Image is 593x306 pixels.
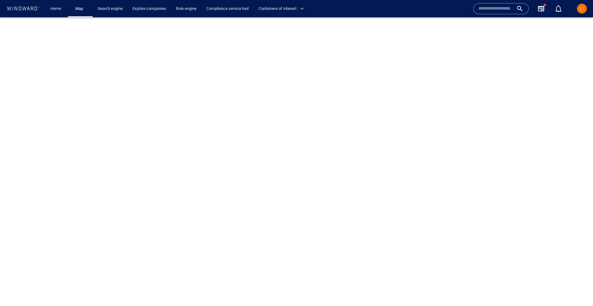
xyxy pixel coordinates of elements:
[256,3,309,14] button: Containers of interest
[70,3,90,14] button: Map
[48,3,64,14] a: Home
[580,6,584,11] span: LI
[567,278,588,301] iframe: Chat
[259,5,304,12] span: Containers of interest
[95,3,125,14] a: Search engine
[555,5,562,12] div: Notification center
[46,3,65,14] button: Home
[174,3,199,14] a: Rule engine
[73,3,88,14] a: Map
[204,3,251,14] a: Compliance service tool
[130,3,169,14] a: Explore companies
[576,2,588,15] button: LI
